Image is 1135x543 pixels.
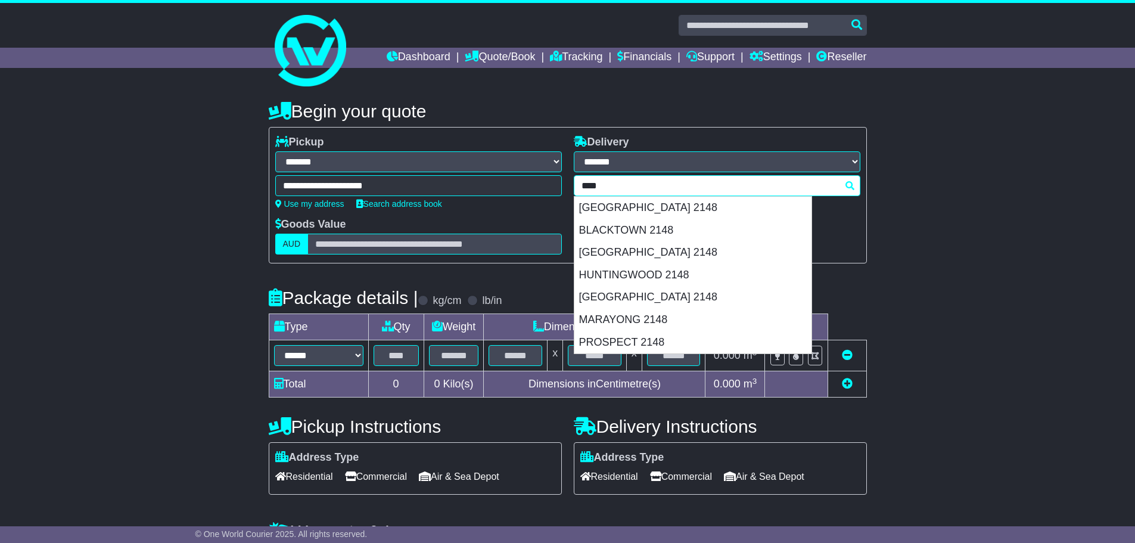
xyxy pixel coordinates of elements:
[465,48,535,68] a: Quote/Book
[269,101,867,121] h4: Begin your quote
[356,199,442,209] a: Search address book
[574,241,811,264] div: [GEOGRAPHIC_DATA] 2148
[752,377,757,386] sup: 3
[368,314,424,340] td: Qty
[269,314,368,340] td: Type
[269,417,562,436] h4: Pickup Instructions
[626,340,642,371] td: x
[574,264,811,287] div: HUNTINGWOOD 2148
[368,371,424,398] td: 0
[275,467,333,486] span: Residential
[482,294,502,308] label: lb/in
[724,467,804,486] span: Air & Sea Depot
[574,286,811,309] div: [GEOGRAPHIC_DATA] 2148
[269,371,368,398] td: Total
[484,314,705,340] td: Dimensions (L x W x H)
[750,48,802,68] a: Settings
[550,48,602,68] a: Tracking
[345,467,407,486] span: Commercial
[275,451,359,464] label: Address Type
[387,48,450,68] a: Dashboard
[842,378,853,390] a: Add new item
[617,48,671,68] a: Financials
[574,175,860,196] typeahead: Please provide city
[744,349,757,361] span: m
[752,348,757,357] sup: 3
[195,529,368,539] span: © One World Courier 2025. All rights reserved.
[842,349,853,361] a: Remove this item
[574,219,811,242] div: BLACKTOWN 2148
[816,48,866,68] a: Reseller
[714,349,741,361] span: 0.000
[714,378,741,390] span: 0.000
[419,467,499,486] span: Air & Sea Depot
[580,467,638,486] span: Residential
[574,197,811,219] div: [GEOGRAPHIC_DATA] 2148
[269,522,867,541] h4: Warranty & Insurance
[650,467,712,486] span: Commercial
[275,218,346,231] label: Goods Value
[484,371,705,398] td: Dimensions in Centimetre(s)
[269,288,418,308] h4: Package details |
[744,378,757,390] span: m
[275,234,309,255] label: AUD
[275,136,324,149] label: Pickup
[580,451,664,464] label: Address Type
[686,48,735,68] a: Support
[424,371,484,398] td: Kilo(s)
[548,340,563,371] td: x
[574,309,811,331] div: MARAYONG 2148
[574,331,811,354] div: PROSPECT 2148
[574,417,867,436] h4: Delivery Instructions
[424,314,484,340] td: Weight
[275,199,344,209] a: Use my address
[574,136,629,149] label: Delivery
[434,378,440,390] span: 0
[433,294,461,308] label: kg/cm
